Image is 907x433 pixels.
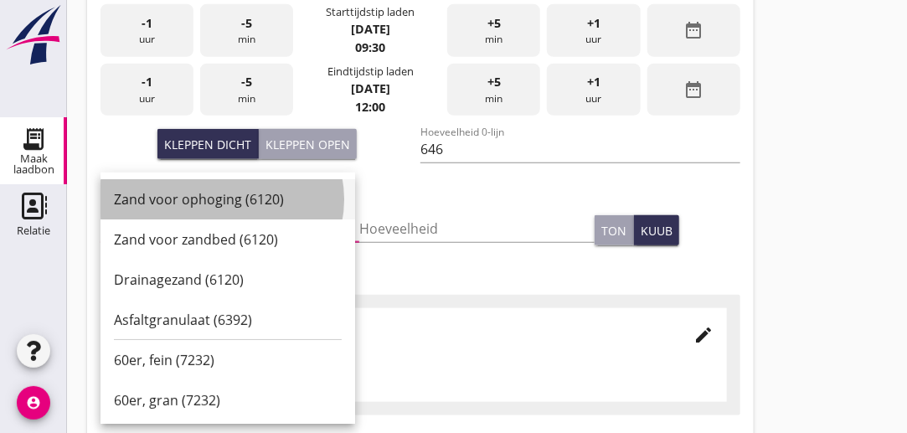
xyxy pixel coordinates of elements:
div: min [447,64,540,116]
input: Hoeveelheid [359,215,595,242]
span: -5 [241,14,252,33]
div: ton [601,222,626,240]
div: Certificaat [127,317,667,337]
button: Kleppen dicht [157,129,259,159]
button: ton [595,215,634,245]
span: +1 [587,14,600,33]
div: Milieukwaliteit - Toepasbaarheid [127,357,714,377]
i: date_range [683,20,703,40]
span: +1 [587,73,600,91]
div: 60er, gran (7232) [114,390,342,410]
strong: [DATE] [351,21,390,37]
div: uur [100,64,193,116]
div: Starttijdstip laden [326,4,415,20]
i: edit [693,325,714,345]
div: Kleppen open [265,136,350,153]
div: Relatie [17,225,50,236]
div: min [200,4,293,57]
span: -1 [142,73,152,91]
i: account_circle [17,386,50,420]
div: min [447,4,540,57]
strong: 09:30 [355,39,385,55]
div: uur [547,64,640,116]
div: 60er, fein (7232) [114,350,342,370]
div: Asfaltgranulaat (6392) [114,309,342,329]
span: -5 [241,73,252,91]
div: min [200,64,293,116]
input: Hoeveelheid 0-lijn [420,136,740,162]
h2: Product(en)/vrachtbepaling [100,179,740,202]
span: +5 [487,14,501,33]
span: +5 [487,73,501,91]
div: Eindtijdstip laden [327,64,414,80]
div: Voldoet aan achtergrondwaarden [127,377,714,394]
button: Kleppen open [259,129,357,159]
i: date_range [683,80,703,100]
button: kuub [634,215,679,245]
strong: [DATE] [351,80,390,96]
strong: 12:00 [355,99,385,115]
img: logo-small.a267ee39.svg [3,4,64,66]
div: uur [547,4,640,57]
div: Kleppen dicht [164,136,251,153]
span: -1 [142,14,152,33]
div: BSB [127,337,667,354]
h2: Certificaten/regelgeving [100,265,740,288]
div: kuub [641,222,673,240]
div: uur [100,4,193,57]
div: Drainagezand (6120) [114,270,342,290]
div: Zand voor ophoging (6120) [114,189,342,209]
div: Zand voor zandbed (6120) [114,229,342,250]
